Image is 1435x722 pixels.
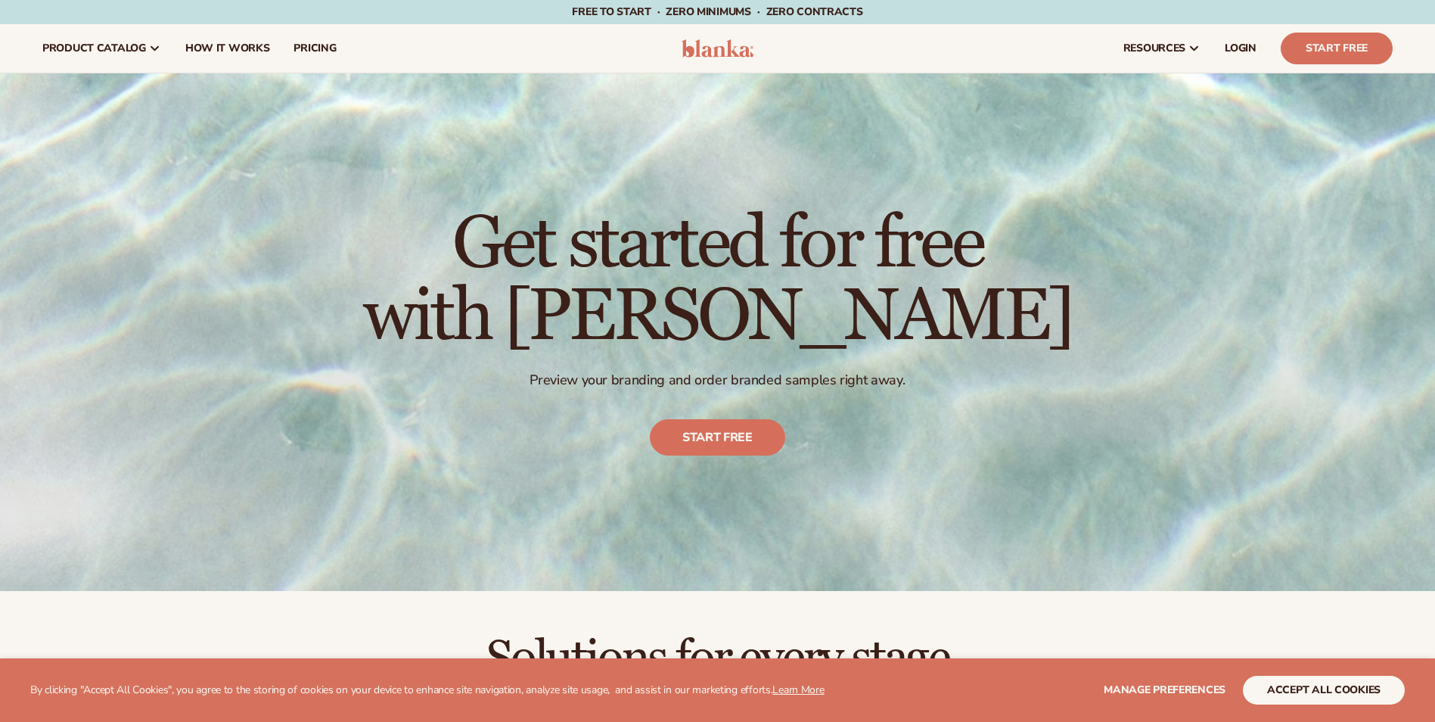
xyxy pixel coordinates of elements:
span: How It Works [185,42,270,54]
a: product catalog [30,24,173,73]
span: Free to start · ZERO minimums · ZERO contracts [572,5,862,19]
button: accept all cookies [1243,676,1405,705]
a: LOGIN [1213,24,1269,73]
a: pricing [281,24,348,73]
a: Learn More [772,683,824,697]
a: Start free [650,420,785,456]
p: By clicking "Accept All Cookies", you agree to the storing of cookies on your device to enhance s... [30,684,825,697]
button: Manage preferences [1104,676,1225,705]
span: Manage preferences [1104,683,1225,697]
span: pricing [294,42,336,54]
span: LOGIN [1225,42,1256,54]
span: resources [1123,42,1185,54]
a: Start Free [1281,33,1393,64]
a: How It Works [173,24,282,73]
a: resources [1111,24,1213,73]
h1: Get started for free with [PERSON_NAME] [363,208,1072,353]
span: product catalog [42,42,146,54]
p: Preview your branding and order branded samples right away. [363,372,1072,389]
h2: Solutions for every stage [42,633,1393,684]
img: logo [682,39,753,58]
